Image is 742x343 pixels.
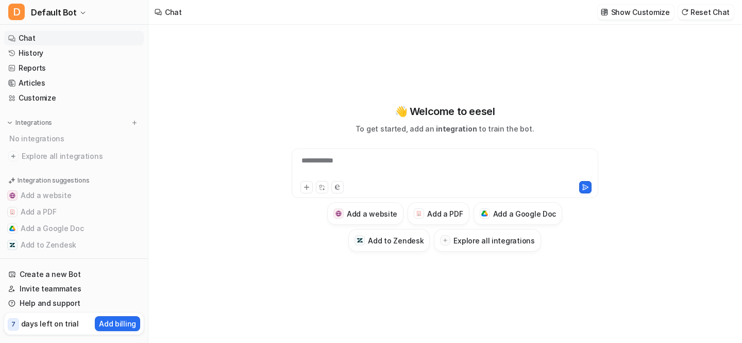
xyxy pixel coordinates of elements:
a: Articles [4,76,144,90]
h3: Explore all integrations [453,235,534,246]
p: Add billing [99,318,136,329]
h3: Add a PDF [427,208,463,219]
button: Add a PDFAdd a PDF [408,202,469,225]
img: Add a website [9,192,15,199]
p: days left on trial [21,318,79,329]
img: Add a PDF [9,209,15,215]
a: Reports [4,61,144,75]
span: Explore all integrations [22,148,140,165]
h3: Add to Zendesk [368,235,424,246]
p: 👋 Welcome to eesel [395,104,495,119]
p: Show Customize [611,7,670,18]
button: Add a websiteAdd a website [327,202,403,225]
a: Chat [4,31,144,45]
h3: Add a website [347,208,397,219]
button: Reset Chat [678,5,734,20]
img: menu_add.svg [131,119,138,126]
img: reset [681,8,688,16]
a: Invite teammates [4,282,144,296]
p: 7 [11,320,15,329]
button: Show Customize [598,5,674,20]
button: Add billing [95,316,140,331]
a: Help and support [4,296,144,311]
span: D [8,4,25,20]
h3: Add a Google Doc [493,208,556,219]
a: Create a new Bot [4,267,144,282]
a: History [4,46,144,60]
button: Add to ZendeskAdd to Zendesk [4,237,144,253]
div: No integrations [6,130,144,147]
button: Add a Google DocAdd a Google Doc [474,202,563,225]
img: Add a website [335,210,342,217]
button: Add a Google DocAdd a Google Doc [4,220,144,237]
button: Integrations [4,118,55,128]
button: Add a websiteAdd a website [4,187,144,204]
img: expand menu [6,119,13,126]
img: explore all integrations [8,151,19,161]
button: Add to ZendeskAdd to Zendesk [348,229,430,252]
img: Add to Zendesk [9,242,15,248]
div: Chat [165,7,182,18]
button: Add a PDFAdd a PDF [4,204,144,220]
img: Add a PDF [416,210,423,217]
span: integration [436,124,477,133]
p: Integration suggestions [18,176,89,185]
img: Add to Zendesk [357,237,363,244]
button: Explore all integrations [434,229,541,252]
img: Add a Google Doc [9,225,15,232]
p: To get started, add an to train the bot. [356,123,534,134]
p: Integrations [15,119,52,127]
a: Customize [4,91,144,105]
img: Add a Google Doc [481,210,488,217]
img: customize [601,8,608,16]
span: Default Bot [31,5,77,20]
a: Explore all integrations [4,149,144,164]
